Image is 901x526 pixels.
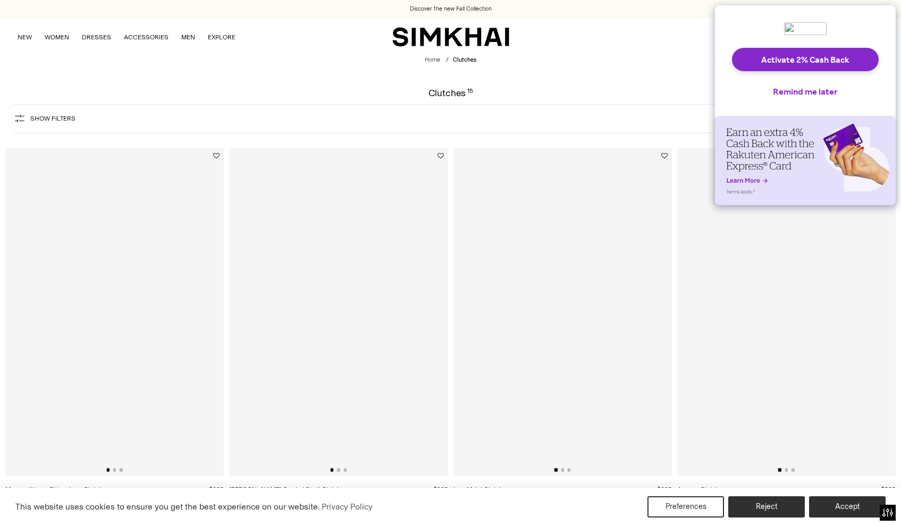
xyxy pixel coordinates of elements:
[677,486,719,493] a: Ameera Clutch
[343,468,347,471] button: Go to slide 3
[561,468,564,471] button: Go to slide 2
[809,496,886,517] button: Accept
[453,486,503,493] a: Inez Metal Clutch
[337,468,340,471] button: Go to slide 2
[106,468,110,471] button: Go to slide 1
[425,56,476,65] nav: breadcrumbs
[9,486,107,517] iframe: Sign Up via Text for Offers
[181,26,195,49] a: MEN
[229,486,341,493] a: [PERSON_NAME] Corded Shell Clutch
[15,502,320,512] span: This website uses cookies to ensure you get the best experience on our website.
[554,468,558,471] button: Go to slide 1
[392,27,509,47] a: SIMKHAI
[330,468,333,471] button: Go to slide 1
[410,5,492,13] a: Discover the new Fall Collection
[785,468,788,471] button: Go to slide 2
[647,496,724,517] button: Preferences
[213,152,220,159] button: Add to Wishlist
[30,115,75,122] span: Show Filters
[778,468,781,471] button: Go to slide 1
[45,26,69,49] a: WOMEN
[208,26,235,49] a: EXPLORE
[467,88,473,98] div: 15
[446,56,449,65] div: /
[124,26,169,49] a: ACCESSORIES
[5,486,103,493] a: Morgan Woven Rhinestone Clutch
[113,468,116,471] button: Go to slide 2
[791,468,795,471] button: Go to slide 3
[567,468,570,471] button: Go to slide 3
[82,26,111,49] a: DRESSES
[453,56,476,63] span: Clutches
[437,152,444,159] button: Add to Wishlist
[661,152,668,159] button: Add to Wishlist
[320,499,374,515] a: Privacy Policy (opens in a new tab)
[13,110,75,127] button: Show Filters
[120,468,123,471] button: Go to slide 3
[18,26,32,49] a: NEW
[428,88,473,98] h1: Clutches
[425,56,440,63] a: Home
[728,496,805,517] button: Reject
